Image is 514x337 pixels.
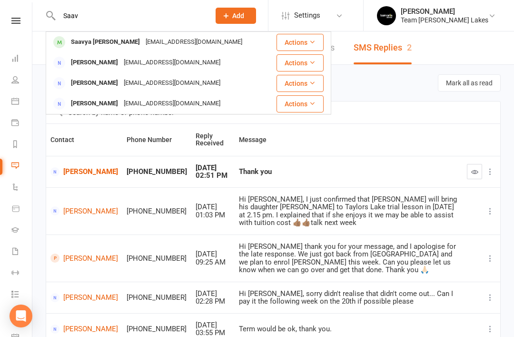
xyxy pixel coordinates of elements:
[11,134,33,156] a: Reports
[235,124,463,156] th: Message
[401,16,488,24] div: Team [PERSON_NAME] Lakes
[401,7,488,16] div: [PERSON_NAME]
[10,305,32,327] div: Open Intercom Messenger
[239,243,458,274] div: Hi [PERSON_NAME] thank you for your message, and I apologise for the late response. We just got b...
[196,172,230,180] div: 02:51 PM
[127,325,187,333] div: [PHONE_NUMBER]
[50,325,118,334] a: [PERSON_NAME]
[232,12,244,20] span: Add
[196,329,230,337] div: 03:55 PM
[277,95,324,112] button: Actions
[50,206,118,215] a: [PERSON_NAME]
[122,124,191,156] th: Phone Number
[377,6,396,25] img: thumb_image1603260965.png
[196,321,230,329] div: [DATE]
[121,97,223,111] div: [EMAIL_ADDRESS][DOMAIN_NAME]
[438,74,501,92] button: Mark all as read
[68,97,121,111] div: [PERSON_NAME]
[127,255,187,263] div: [PHONE_NUMBER]
[196,258,230,266] div: 09:25 AM
[239,168,458,176] div: Thank you
[11,113,33,134] a: Payments
[11,199,33,220] a: Product Sales
[127,168,187,176] div: [PHONE_NUMBER]
[196,211,230,219] div: 01:03 PM
[277,75,324,92] button: Actions
[121,76,223,90] div: [EMAIL_ADDRESS][DOMAIN_NAME]
[11,49,33,70] a: Dashboard
[68,76,121,90] div: [PERSON_NAME]
[143,35,245,49] div: [EMAIL_ADDRESS][DOMAIN_NAME]
[407,42,412,52] div: 2
[127,207,187,215] div: [PHONE_NUMBER]
[11,92,33,113] a: Calendar
[196,250,230,258] div: [DATE]
[239,290,458,306] div: Hi [PERSON_NAME], sorry didn't realise that didn't come out... Can I pay it the following week on...
[121,56,223,70] div: [EMAIL_ADDRESS][DOMAIN_NAME]
[294,5,320,26] span: Settings
[196,290,230,298] div: [DATE]
[191,124,235,156] th: Reply Received
[68,35,143,49] div: Saavya [PERSON_NAME]
[216,8,256,24] button: Add
[277,34,324,51] button: Actions
[196,164,230,172] div: [DATE]
[50,254,118,263] a: [PERSON_NAME]
[11,70,33,92] a: People
[354,31,412,64] a: SMS Replies2
[196,203,230,211] div: [DATE]
[68,56,121,70] div: [PERSON_NAME]
[50,167,118,176] a: [PERSON_NAME]
[239,195,458,227] div: Hi [PERSON_NAME], I just confirmed that [PERSON_NAME] will bring his daughter [PERSON_NAME] to Ta...
[50,293,118,302] a: [PERSON_NAME]
[196,297,230,306] div: 02:28 PM
[56,9,203,22] input: Search...
[46,124,122,156] th: Contact
[127,294,187,302] div: [PHONE_NUMBER]
[277,54,324,71] button: Actions
[239,325,458,333] div: Term would be ok, thank you.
